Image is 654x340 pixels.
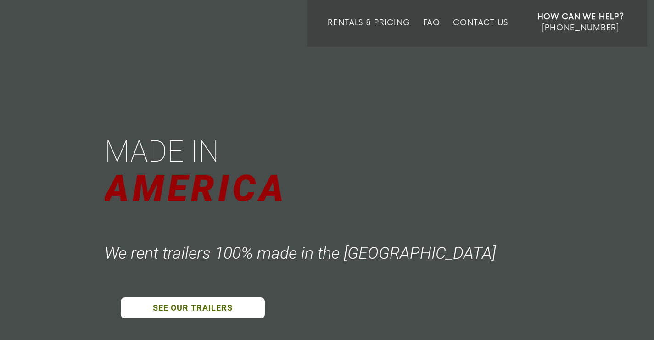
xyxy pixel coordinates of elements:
[542,23,619,33] span: [PHONE_NUMBER]
[537,12,624,22] strong: How Can We Help?
[328,18,410,47] a: Rentals & Pricing
[537,11,624,40] a: How Can We Help? [PHONE_NUMBER]
[105,163,292,214] div: AMERICA
[105,132,224,171] div: Made in
[121,297,265,318] a: SEE OUR TRAILERS
[423,18,441,47] a: FAQ
[453,18,508,47] a: Contact Us
[105,243,500,263] div: We rent trailers 100% made in the [GEOGRAPHIC_DATA]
